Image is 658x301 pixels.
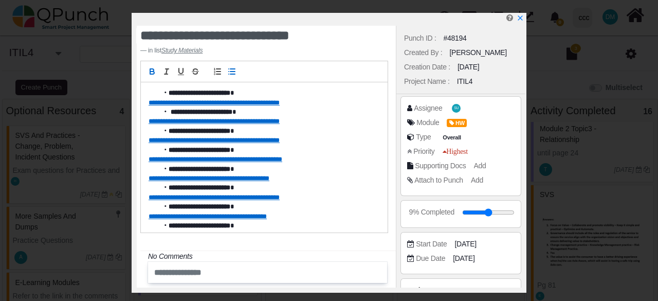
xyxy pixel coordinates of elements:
[409,207,454,218] div: 9% Completed
[517,14,524,22] svg: x
[415,161,466,171] div: Supporting Docs
[453,253,474,264] span: [DATE]
[140,46,344,55] footer: in list
[454,239,476,250] span: [DATE]
[414,175,463,186] div: Attach to Punch
[471,176,483,184] span: Add
[161,47,203,54] u: Study Materials
[441,133,463,142] span: Overall
[404,47,442,58] div: Created By :
[458,62,479,73] div: [DATE]
[404,33,436,44] div: Punch ID :
[416,132,431,143] div: Type
[444,33,467,44] div: #48194
[404,62,450,73] div: Creation Date :
[413,146,434,157] div: Priority
[447,119,467,128] span: HW
[452,104,461,113] span: Safi Ullah
[457,76,473,87] div: ITIL4
[449,47,507,58] div: [PERSON_NAME]
[161,47,203,54] cite: Source Title
[416,117,439,128] div: Module
[506,14,513,22] i: Edit Punch
[404,76,450,87] div: Project Name :
[148,252,192,260] i: No Comments
[474,162,486,170] span: Add
[407,286,432,294] span: Actions
[416,253,445,264] div: Due Date
[454,107,459,110] span: SU
[416,239,447,250] div: Start Date
[447,117,467,128] span: <div><span class="badge badge-secondary" style="background-color: #FE9200"> <i class="fa fa-tag p...
[414,103,442,114] div: Assignee
[443,148,468,155] span: Highest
